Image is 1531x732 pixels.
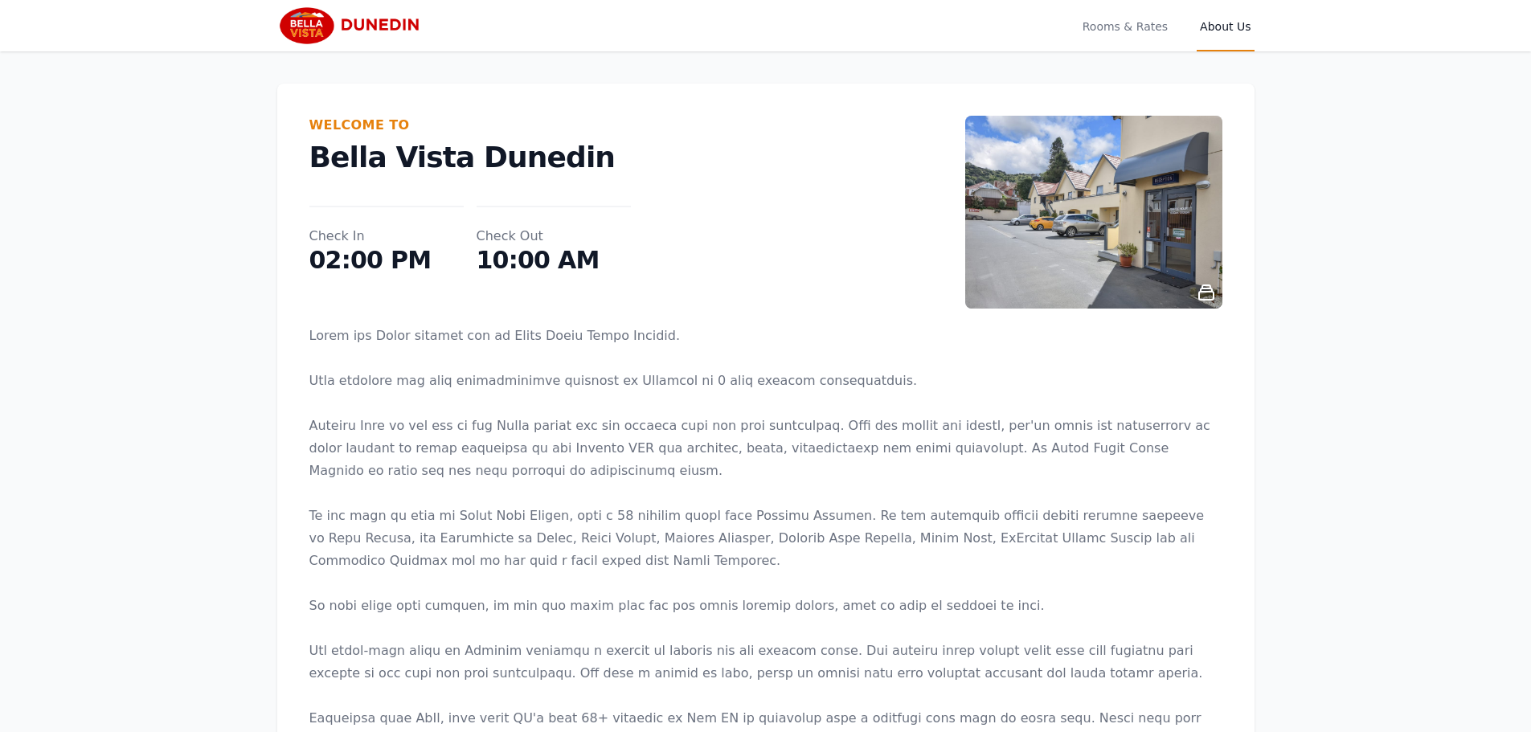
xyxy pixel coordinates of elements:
dd: 10:00 AM [477,246,631,275]
h2: Welcome To [309,116,965,135]
dt: Check In [309,227,464,246]
img: Bella Vista Dunedin [277,6,432,45]
dd: 02:00 PM [309,246,464,275]
dt: Check Out [477,227,631,246]
p: Bella Vista Dunedin [309,141,965,174]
